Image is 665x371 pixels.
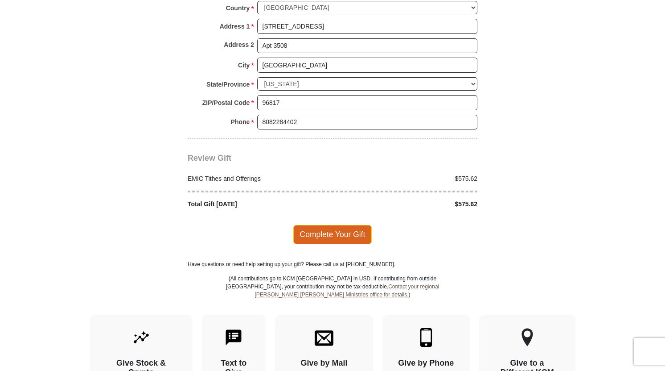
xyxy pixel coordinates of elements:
strong: State/Province [206,78,250,91]
p: (All contributions go to KCM [GEOGRAPHIC_DATA] in USD. If contributing from outside [GEOGRAPHIC_D... [226,275,439,315]
img: other-region [521,328,534,347]
img: mobile.svg [417,328,435,347]
strong: Phone [231,116,250,128]
strong: ZIP/Postal Code [202,96,250,109]
p: Have questions or need help setting up your gift? Please call us at [PHONE_NUMBER]. [188,260,477,268]
div: $575.62 [332,200,482,209]
img: envelope.svg [315,328,333,347]
div: EMIC Tithes and Offerings [183,174,333,183]
strong: Address 2 [224,38,254,51]
div: Total Gift [DATE] [183,200,333,209]
a: Contact your regional [PERSON_NAME] [PERSON_NAME] Ministries office for details. [255,283,439,298]
img: text-to-give.svg [224,328,243,347]
h4: Give by Mail [291,358,357,368]
strong: Country [226,2,250,14]
img: give-by-stock.svg [132,328,151,347]
strong: Address 1 [220,20,250,33]
span: Review Gift [188,154,231,163]
h4: Give by Phone [398,358,454,368]
span: Complete Your Gift [293,225,372,244]
div: $575.62 [332,174,482,183]
strong: City [238,59,250,71]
